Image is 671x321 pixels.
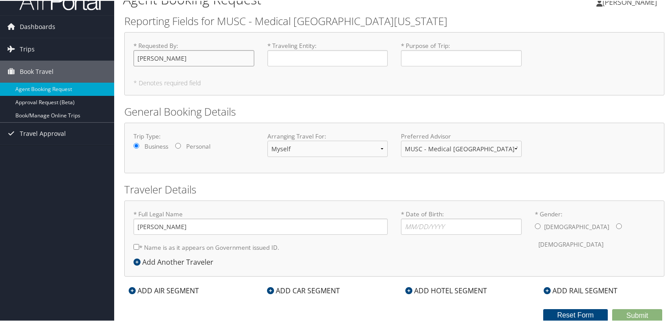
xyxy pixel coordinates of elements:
h5: * Denotes required field [133,79,655,85]
label: [DEMOGRAPHIC_DATA] [544,218,609,234]
label: [DEMOGRAPHIC_DATA] [538,235,603,252]
input: * Gender:[DEMOGRAPHIC_DATA][DEMOGRAPHIC_DATA] [535,223,541,228]
input: * Requested By: [133,49,254,66]
label: * Gender: [535,209,656,252]
label: Business [144,141,168,150]
input: * Full Legal Name [133,218,388,234]
span: Dashboards [20,15,55,37]
h2: General Booking Details [124,103,664,118]
span: Book Travel [20,60,54,82]
label: Trip Type: [133,131,254,140]
input: * Name is as it appears on Government issued ID. [133,243,139,249]
span: Trips [20,37,35,59]
div: ADD AIR SEGMENT [124,285,203,295]
h2: Reporting Fields for MUSC - Medical [GEOGRAPHIC_DATA][US_STATE] [124,13,664,28]
input: * Date of Birth: [401,218,522,234]
div: ADD CAR SEGMENT [263,285,344,295]
label: * Name is as it appears on Government issued ID. [133,238,279,255]
span: Travel Approval [20,122,66,144]
input: * Purpose of Trip: [401,49,522,66]
div: ADD RAIL SEGMENT [539,285,622,295]
h2: Traveler Details [124,181,664,196]
label: Personal [186,141,210,150]
label: * Traveling Entity : [267,40,388,66]
div: ADD HOTEL SEGMENT [401,285,491,295]
input: * Gender:[DEMOGRAPHIC_DATA][DEMOGRAPHIC_DATA] [616,223,622,228]
label: * Requested By : [133,40,254,66]
div: Add Another Traveler [133,256,218,266]
input: * Traveling Entity: [267,49,388,66]
label: * Date of Birth: [401,209,522,234]
label: Preferred Advisor [401,131,522,140]
label: * Purpose of Trip : [401,40,522,66]
label: Arranging Travel For: [267,131,388,140]
button: Reset Form [543,308,608,321]
label: * Full Legal Name [133,209,388,234]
